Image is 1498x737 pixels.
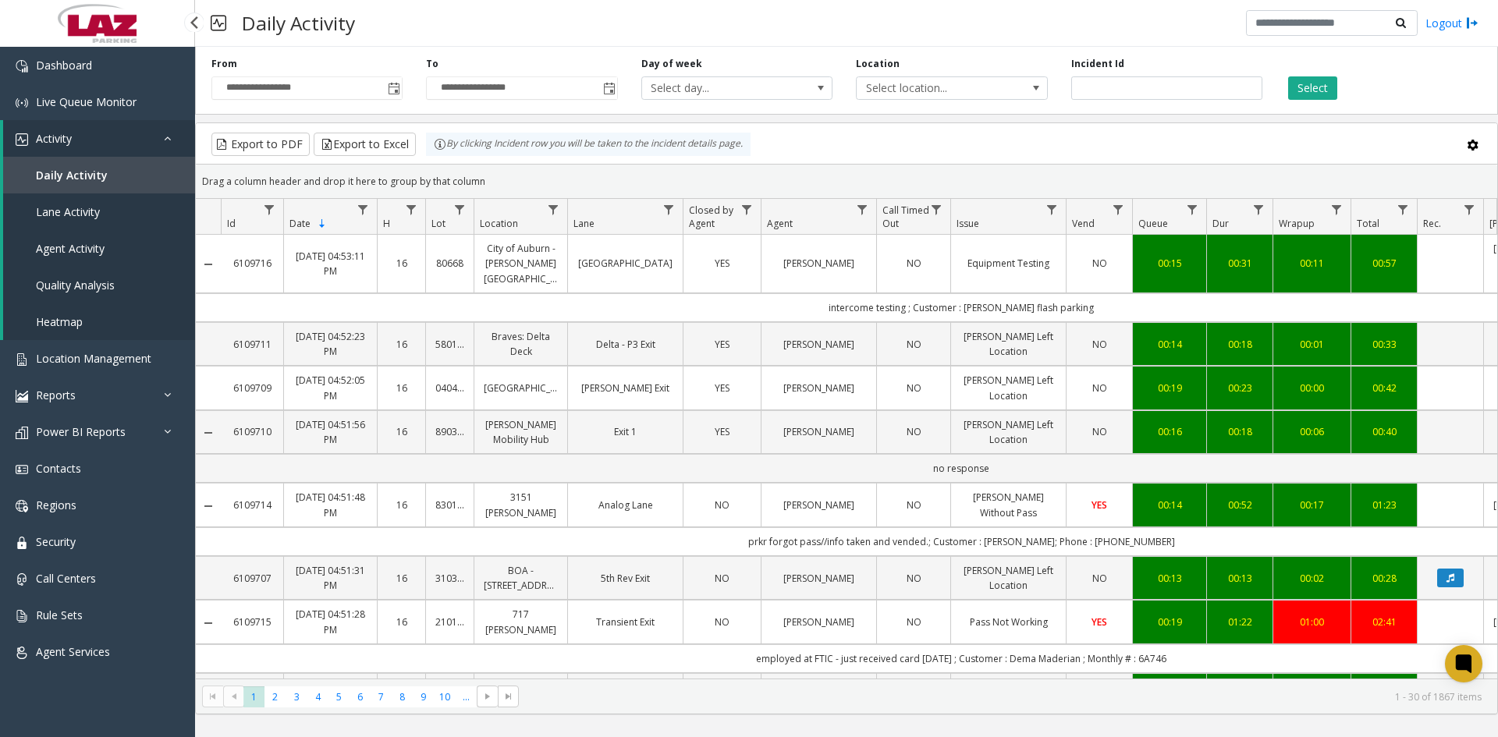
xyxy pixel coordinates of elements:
[1216,571,1263,586] a: 00:13
[413,686,434,707] span: Page 9
[960,329,1056,359] a: [PERSON_NAME] Left Location
[1071,57,1124,71] label: Incident Id
[353,199,374,220] a: Date Filter Menu
[484,607,558,636] a: 717 [PERSON_NAME]
[693,498,751,512] a: NO
[1283,615,1341,629] a: 01:00
[16,500,28,512] img: 'icon'
[484,241,558,286] a: City of Auburn - [PERSON_NAME][GEOGRAPHIC_DATA]
[1076,424,1123,439] a: NO
[16,610,28,622] img: 'icon'
[3,120,195,157] a: Activity
[230,498,274,512] a: 6109714
[1092,425,1107,438] span: NO
[1393,199,1414,220] a: Total Filter Menu
[1216,424,1263,439] a: 00:18
[737,199,758,220] a: Closed by Agent Filter Menu
[196,258,221,271] a: Collapse Details
[577,256,673,271] a: [GEOGRAPHIC_DATA]
[387,571,416,586] a: 16
[1092,572,1107,585] span: NO
[957,217,979,230] span: Issue
[426,133,751,156] div: By clicking Incident row you will be taken to the incident details page.
[316,218,328,230] span: Sortable
[689,204,733,230] span: Closed by Agent
[293,329,367,359] a: [DATE] 04:52:23 PM
[387,424,416,439] a: 16
[1283,381,1341,395] a: 00:00
[1142,337,1197,352] a: 00:14
[196,427,221,439] a: Collapse Details
[960,417,1056,447] a: [PERSON_NAME] Left Location
[960,256,1056,271] a: Equipment Testing
[36,94,137,109] span: Live Queue Monitor
[1092,338,1107,351] span: NO
[1283,256,1341,271] div: 00:11
[1216,337,1263,352] div: 00:18
[293,607,367,636] a: [DATE] 04:51:28 PM
[36,131,72,146] span: Activity
[328,686,350,707] span: Page 5
[243,686,264,707] span: Page 1
[230,424,274,439] a: 6109710
[1216,256,1263,271] a: 00:31
[1092,498,1107,512] span: YES
[857,77,1009,99] span: Select location...
[926,199,947,220] a: Call Timed Out Filter Menu
[1142,615,1197,629] a: 00:19
[1092,257,1107,270] span: NO
[435,337,464,352] a: 580124
[484,417,558,447] a: [PERSON_NAME] Mobility Hub
[289,217,311,230] span: Date
[392,686,413,707] span: Page 8
[435,615,464,629] a: 210120
[481,690,494,703] span: Go to the next page
[36,461,81,476] span: Contacts
[1072,217,1095,230] span: Vend
[484,329,558,359] a: Braves: Delta Deck
[1288,76,1337,100] button: Select
[36,241,105,256] span: Agent Activity
[577,337,673,352] a: Delta - P3 Exit
[387,498,416,512] a: 16
[1248,199,1269,220] a: Dur Filter Menu
[16,463,28,476] img: 'icon'
[3,157,195,193] a: Daily Activity
[502,690,515,703] span: Go to the last page
[1142,498,1197,512] a: 00:14
[36,204,100,219] span: Lane Activity
[1361,256,1407,271] a: 00:57
[435,424,464,439] a: 890302
[36,571,96,586] span: Call Centers
[16,427,28,439] img: 'icon'
[230,337,274,352] a: 6109711
[1182,199,1203,220] a: Queue Filter Menu
[1361,498,1407,512] a: 01:23
[886,571,941,586] a: NO
[852,199,873,220] a: Agent Filter Menu
[435,686,456,707] span: Page 10
[16,133,28,146] img: 'icon'
[1216,498,1263,512] div: 00:52
[886,337,941,352] a: NO
[36,351,151,366] span: Location Management
[293,563,367,593] a: [DATE] 04:51:31 PM
[484,381,558,395] a: [GEOGRAPHIC_DATA]
[230,571,274,586] a: 6109707
[771,615,867,629] a: [PERSON_NAME]
[715,498,729,512] span: NO
[715,381,729,395] span: YES
[1361,381,1407,395] a: 00:42
[1357,217,1379,230] span: Total
[293,490,367,519] a: [DATE] 04:51:48 PM
[435,256,464,271] a: 80668
[196,500,221,512] a: Collapse Details
[577,498,673,512] a: Analog Lane
[573,217,595,230] span: Lane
